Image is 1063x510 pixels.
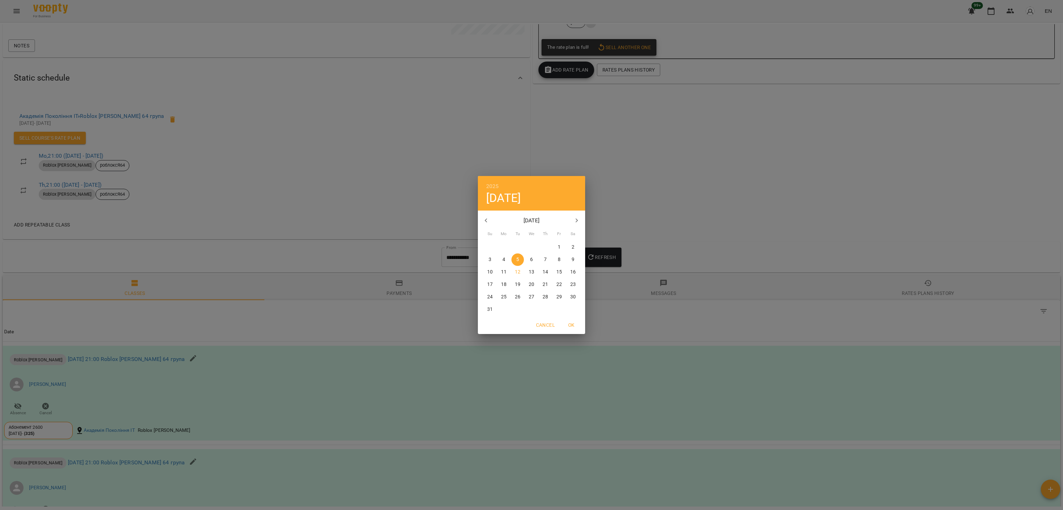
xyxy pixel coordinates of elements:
p: 7 [544,256,547,263]
button: 26 [511,291,524,303]
p: 24 [487,294,493,300]
p: 11 [501,269,507,276]
button: 30 [567,291,579,303]
p: 3 [489,256,491,263]
button: 24 [484,291,496,303]
span: Mo [498,231,510,238]
p: 4 [502,256,505,263]
button: 17 [484,278,496,291]
button: 19 [511,278,524,291]
button: 31 [484,303,496,316]
p: 9 [572,256,574,263]
button: Cancel [533,319,557,331]
span: Su [484,231,496,238]
p: 10 [487,269,493,276]
button: 4 [498,253,510,266]
button: 1 [553,241,565,253]
p: 17 [487,281,493,288]
p: 1 [558,244,561,251]
button: 20 [525,278,538,291]
p: 12 [515,269,520,276]
p: 27 [529,294,534,300]
button: 21 [539,278,552,291]
p: 20 [529,281,534,288]
button: 11 [498,266,510,278]
button: 9 [567,253,579,266]
button: 13 [525,266,538,278]
p: 25 [501,294,507,300]
p: 16 [570,269,576,276]
span: Sa [567,231,579,238]
button: 16 [567,266,579,278]
button: OK [560,319,582,331]
button: [DATE] [486,191,521,205]
button: 7 [539,253,552,266]
p: 28 [543,294,548,300]
p: 22 [556,281,562,288]
p: 31 [487,306,493,313]
span: Tu [511,231,524,238]
p: 23 [570,281,576,288]
span: Cancel [536,321,555,329]
p: 13 [529,269,534,276]
button: 10 [484,266,496,278]
button: 5 [511,253,524,266]
p: 21 [543,281,548,288]
button: 22 [553,278,565,291]
button: 28 [539,291,552,303]
p: [DATE] [494,216,569,225]
p: 2 [572,244,574,251]
p: 29 [556,294,562,300]
p: 5 [516,256,519,263]
button: 29 [553,291,565,303]
p: 8 [558,256,561,263]
button: 15 [553,266,565,278]
button: 6 [525,253,538,266]
button: 2 [567,241,579,253]
p: 14 [543,269,548,276]
button: 8 [553,253,565,266]
button: 2025 [486,182,499,191]
p: 18 [501,281,507,288]
p: 26 [515,294,520,300]
span: Fr [553,231,565,238]
button: 18 [498,278,510,291]
p: 30 [570,294,576,300]
button: 14 [539,266,552,278]
span: We [525,231,538,238]
p: 15 [556,269,562,276]
button: 3 [484,253,496,266]
button: 27 [525,291,538,303]
p: 19 [515,281,520,288]
button: 23 [567,278,579,291]
span: Th [539,231,552,238]
button: 12 [511,266,524,278]
button: 25 [498,291,510,303]
p: 6 [530,256,533,263]
span: OK [563,321,580,329]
